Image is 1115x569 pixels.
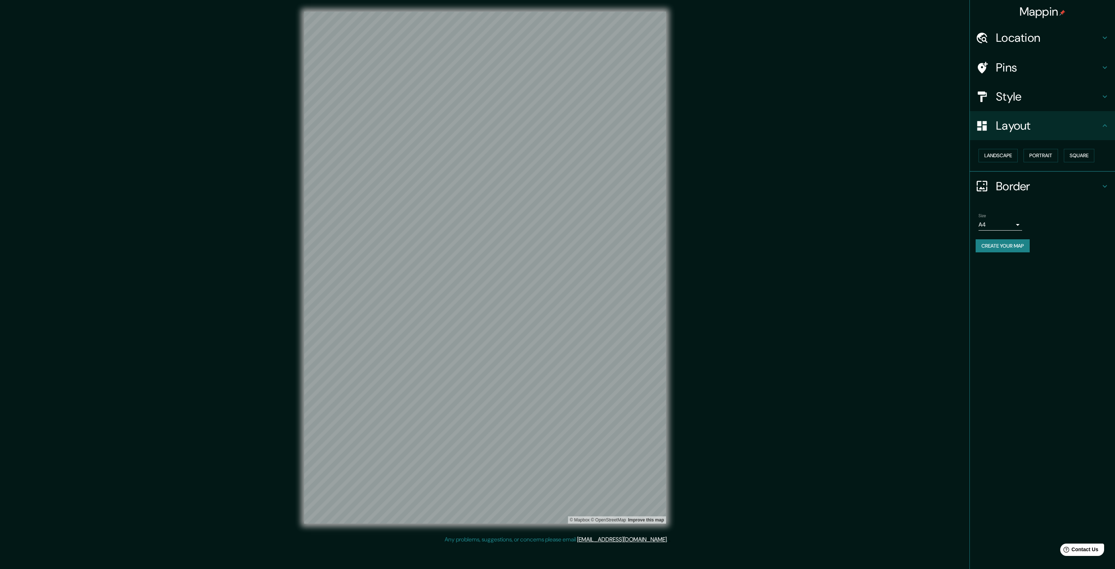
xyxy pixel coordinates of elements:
[628,517,664,523] a: Map feedback
[970,23,1115,52] div: Location
[970,172,1115,201] div: Border
[591,517,626,523] a: OpenStreetMap
[996,179,1100,194] h4: Border
[668,535,669,544] div: .
[970,53,1115,82] div: Pins
[996,60,1100,75] h4: Pins
[669,535,670,544] div: .
[1059,10,1065,16] img: pin-icon.png
[979,212,986,219] label: Size
[970,111,1115,140] div: Layout
[1024,149,1058,162] button: Portrait
[976,239,1030,253] button: Create your map
[445,535,668,544] p: Any problems, suggestions, or concerns please email .
[996,118,1100,133] h4: Layout
[1020,4,1066,19] h4: Mappin
[979,149,1018,162] button: Landscape
[577,536,667,543] a: [EMAIL_ADDRESS][DOMAIN_NAME]
[1050,541,1107,561] iframe: Help widget launcher
[996,89,1100,104] h4: Style
[970,82,1115,111] div: Style
[996,31,1100,45] h4: Location
[304,12,666,524] canvas: Map
[570,517,590,523] a: Mapbox
[1064,149,1094,162] button: Square
[979,219,1022,231] div: A4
